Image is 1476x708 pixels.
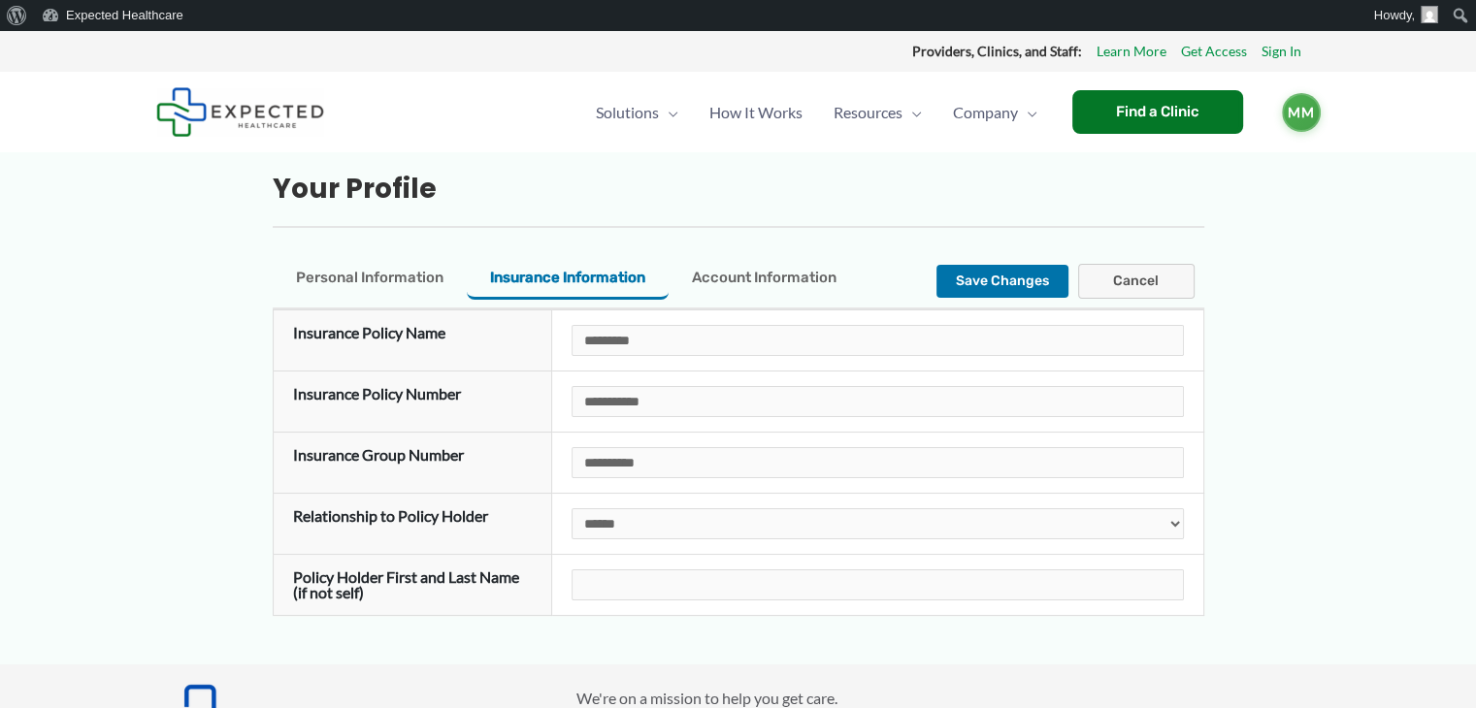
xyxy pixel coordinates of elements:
[1097,39,1166,64] a: Learn More
[953,79,1018,146] span: Company
[1282,93,1321,132] a: MM
[659,79,678,146] span: Menu Toggle
[818,79,937,146] a: ResourcesMenu Toggle
[293,567,519,601] label: Policy Holder First and Last Name (if not self)
[467,259,669,300] button: Insurance Information
[694,79,818,146] a: How It Works
[1018,79,1037,146] span: Menu Toggle
[596,79,659,146] span: Solutions
[293,323,445,341] label: Insurance Policy Name
[709,79,803,146] span: How It Works
[156,87,324,137] img: Expected Healthcare Logo - side, dark font, small
[580,79,694,146] a: SolutionsMenu Toggle
[293,506,488,525] label: Relationship to Policy Holder
[293,445,464,464] label: Insurance Group Number
[902,79,922,146] span: Menu Toggle
[937,79,1053,146] a: CompanyMenu Toggle
[1181,39,1247,64] a: Get Access
[936,265,1068,298] button: Save Changes
[293,384,461,402] label: Insurance Policy Number
[1078,264,1195,299] button: Cancel
[273,259,467,300] button: Personal Information
[912,43,1082,59] strong: Providers, Clinics, and Staff:
[1262,39,1301,64] a: Sign In
[669,259,860,300] button: Account Information
[1072,90,1243,134] a: Find a Clinic
[580,79,1053,146] nav: Primary Site Navigation
[834,79,902,146] span: Resources
[273,172,1204,207] h2: Your Profile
